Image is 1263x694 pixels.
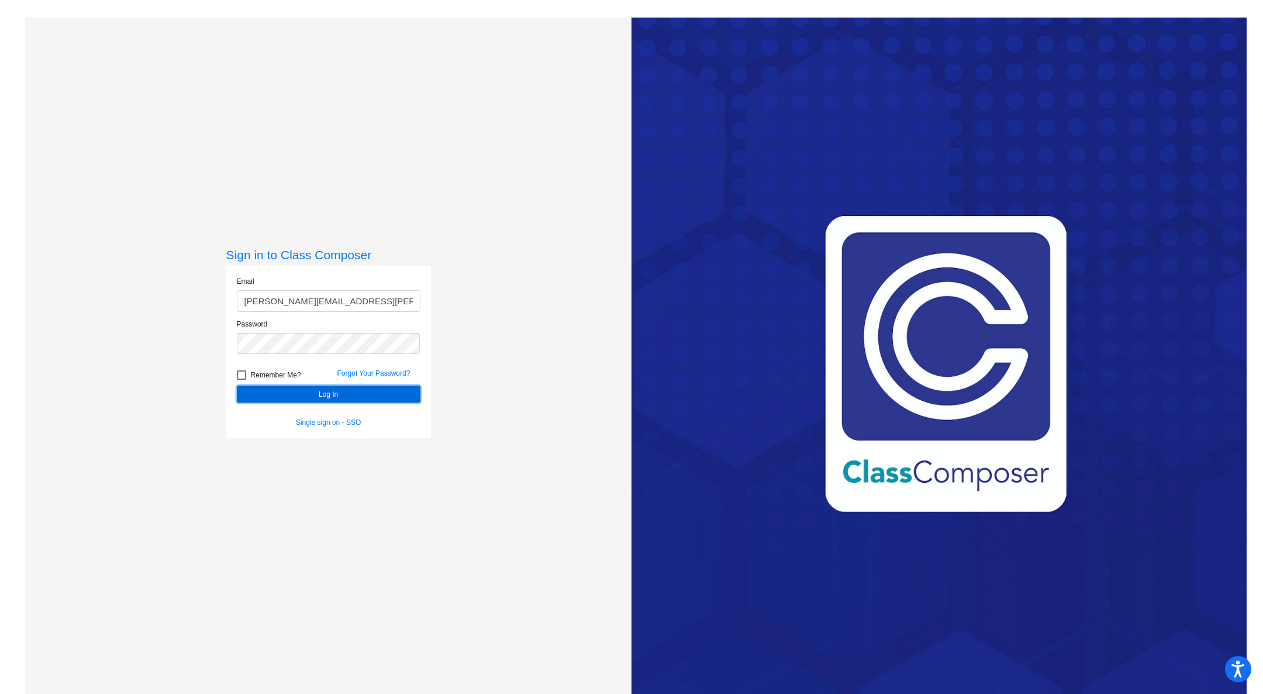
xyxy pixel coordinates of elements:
label: Password [237,319,268,329]
h3: Sign in to Class Composer [226,248,431,262]
a: Single sign on - SSO [296,418,361,427]
span: Remember Me? [251,368,301,382]
button: Log In [237,386,420,403]
a: Forgot Your Password? [337,369,410,377]
label: Email [237,276,254,287]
